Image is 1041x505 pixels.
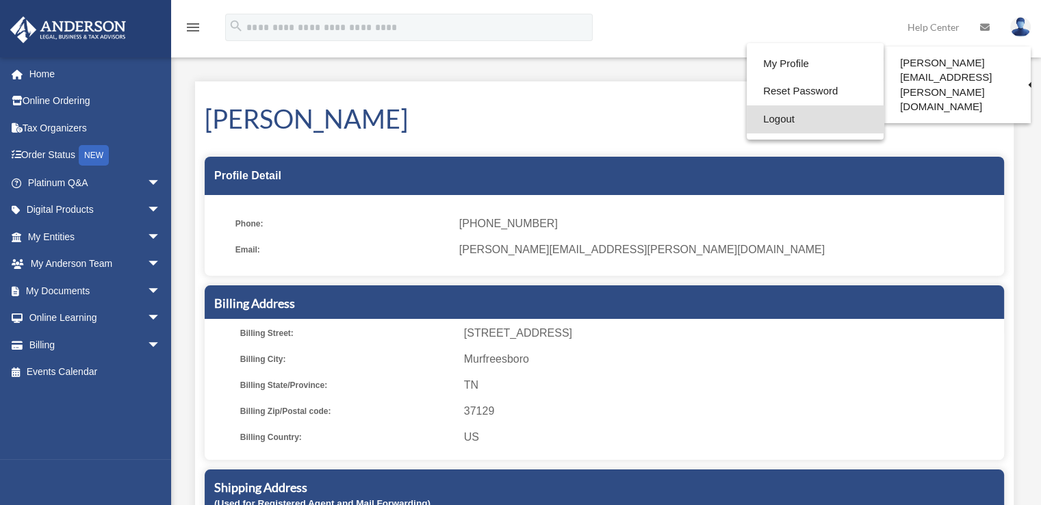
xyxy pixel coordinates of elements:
span: Email: [235,240,450,259]
h5: Shipping Address [214,479,994,496]
a: Tax Organizers [10,114,181,142]
span: 37129 [464,402,999,421]
a: Home [10,60,181,88]
a: Online Ordering [10,88,181,115]
span: Billing Zip/Postal code: [240,402,454,421]
a: [PERSON_NAME][EMAIL_ADDRESS][PERSON_NAME][DOMAIN_NAME] [884,50,1031,120]
span: [STREET_ADDRESS] [464,324,999,343]
a: My Documentsarrow_drop_down [10,277,181,305]
span: arrow_drop_down [147,331,175,359]
div: Profile Detail [205,157,1004,195]
span: Billing Country: [240,428,454,447]
h1: [PERSON_NAME] [205,101,1004,137]
a: Reset Password [747,77,884,105]
span: arrow_drop_down [147,223,175,251]
span: arrow_drop_down [147,250,175,279]
a: Billingarrow_drop_down [10,331,181,359]
a: My Profile [747,50,884,78]
a: My Entitiesarrow_drop_down [10,223,181,250]
span: arrow_drop_down [147,196,175,224]
span: arrow_drop_down [147,277,175,305]
a: Digital Productsarrow_drop_down [10,196,181,224]
a: Online Learningarrow_drop_down [10,305,181,332]
i: menu [185,19,201,36]
img: Anderson Advisors Platinum Portal [6,16,130,43]
span: [PERSON_NAME][EMAIL_ADDRESS][PERSON_NAME][DOMAIN_NAME] [459,240,994,259]
a: My Anderson Teamarrow_drop_down [10,250,181,278]
span: TN [464,376,999,395]
img: User Pic [1010,17,1031,37]
a: Logout [747,105,884,133]
span: Murfreesboro [464,350,999,369]
h5: Billing Address [214,295,994,312]
span: US [464,428,999,447]
i: search [229,18,244,34]
span: arrow_drop_down [147,305,175,333]
span: [PHONE_NUMBER] [459,214,994,233]
a: Platinum Q&Aarrow_drop_down [10,169,181,196]
span: Billing City: [240,350,454,369]
a: Order StatusNEW [10,142,181,170]
span: Billing Street: [240,324,454,343]
a: menu [185,24,201,36]
span: Billing State/Province: [240,376,454,395]
div: NEW [79,145,109,166]
span: Phone: [235,214,450,233]
a: Events Calendar [10,359,181,386]
span: arrow_drop_down [147,169,175,197]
